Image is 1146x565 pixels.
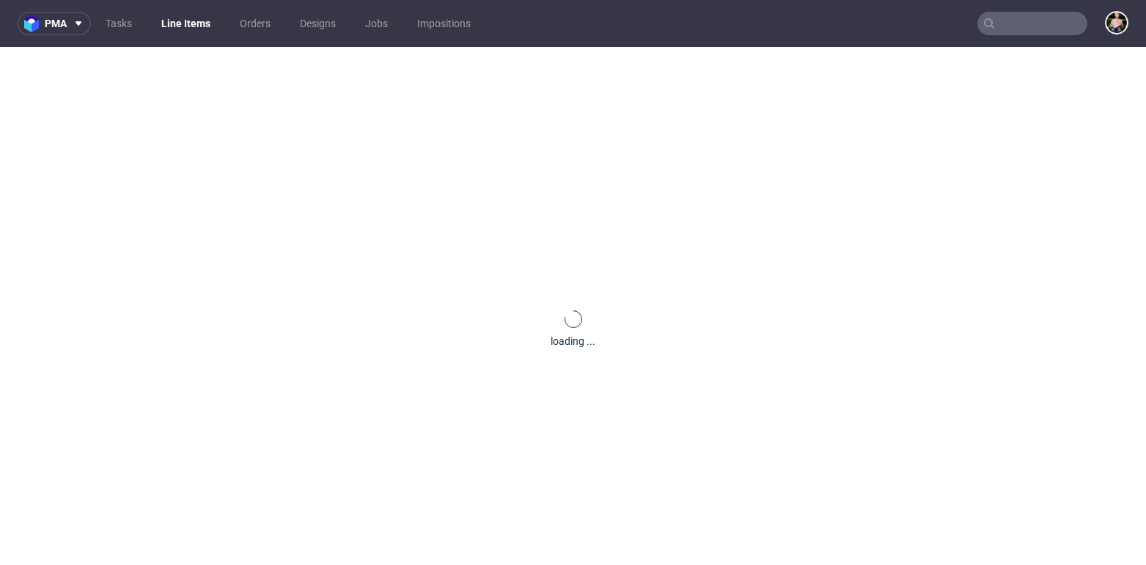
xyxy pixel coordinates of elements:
[291,12,345,35] a: Designs
[97,12,141,35] a: Tasks
[18,12,91,35] button: pma
[551,334,595,349] div: loading ...
[45,18,67,29] span: pma
[153,12,219,35] a: Line Items
[231,12,279,35] a: Orders
[24,15,45,32] img: logo
[356,12,397,35] a: Jobs
[1106,12,1127,33] img: Marta Tomaszewska
[408,12,480,35] a: Impositions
